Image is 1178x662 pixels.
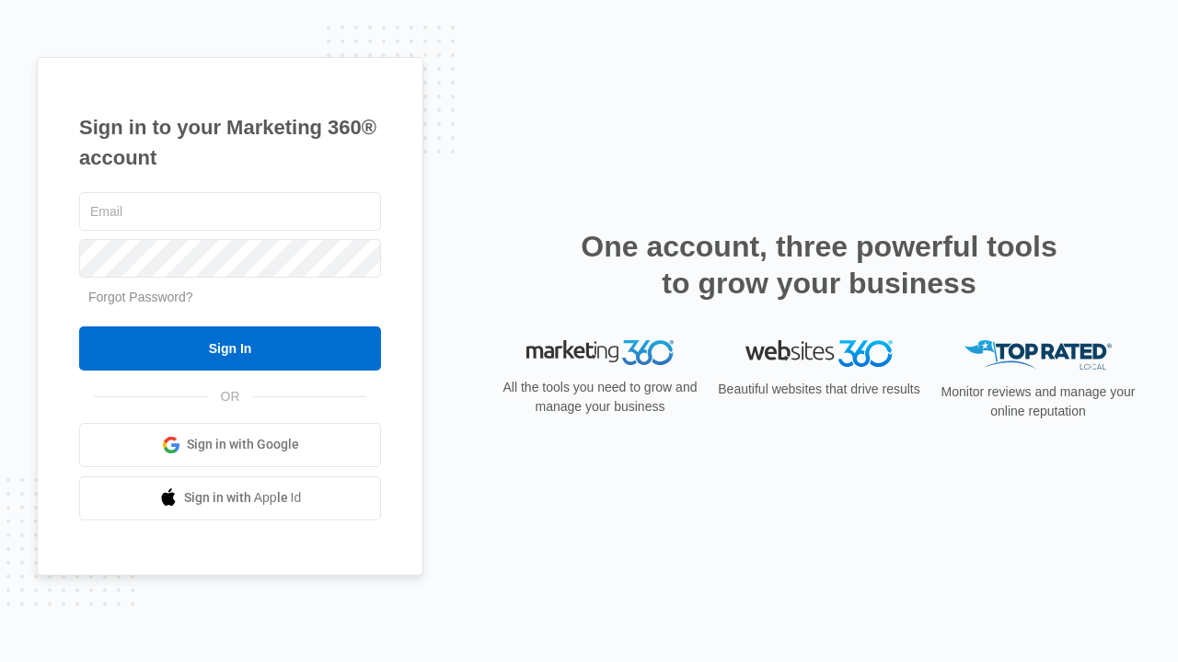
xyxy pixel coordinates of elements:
[184,488,302,508] span: Sign in with Apple Id
[745,340,893,367] img: Websites 360
[79,476,381,520] a: Sign in with Apple Id
[526,340,674,366] img: Marketing 360
[79,326,381,371] input: Sign In
[79,112,381,173] h1: Sign in to your Marketing 360® account
[716,380,922,399] p: Beautiful websites that drive results
[964,340,1112,371] img: Top Rated Local
[187,435,299,454] span: Sign in with Google
[497,378,703,417] p: All the tools you need to grow and manage your business
[935,382,1141,421] p: Monitor reviews and manage your online reputation
[79,423,381,467] a: Sign in with Google
[79,192,381,231] input: Email
[575,228,1063,302] h2: One account, three powerful tools to grow your business
[88,290,193,304] a: Forgot Password?
[208,387,253,406] span: OR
